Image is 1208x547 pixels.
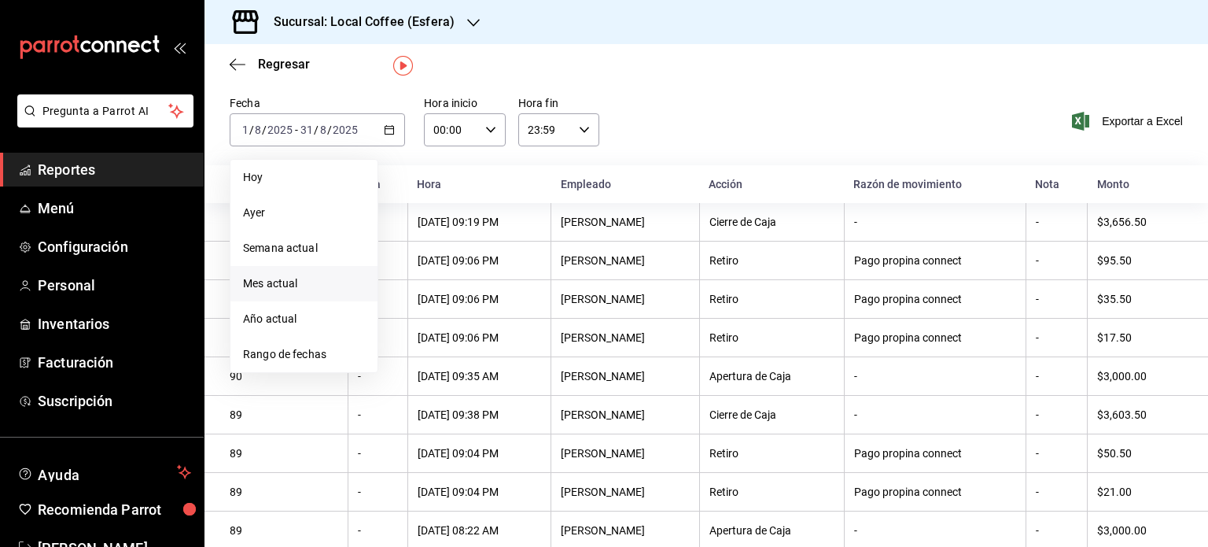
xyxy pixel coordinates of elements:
[561,486,689,498] div: [PERSON_NAME]
[1036,293,1077,305] div: -
[854,216,1016,228] div: -
[38,352,191,373] span: Facturación
[1097,447,1183,460] div: $50.50
[561,178,690,190] div: Empleado
[1036,216,1077,228] div: -
[1036,486,1077,498] div: -
[243,240,365,257] span: Semana actual
[230,447,338,460] div: 89
[261,13,455,31] h3: Sucursal: Local Coffee (Esfera)
[1097,178,1183,190] div: Monto
[418,216,542,228] div: [DATE] 09:19 PM
[709,293,834,305] div: Retiro
[561,254,689,267] div: [PERSON_NAME]
[241,124,249,136] input: --
[42,103,169,120] span: Pregunta a Parrot AI
[1036,370,1077,383] div: -
[709,408,834,421] div: Cierre de Caja
[358,486,398,498] div: -
[1035,178,1077,190] div: Nota
[518,98,600,109] label: Hora fin
[1036,254,1077,267] div: -
[17,94,193,128] button: Pregunta a Parrot AI
[418,370,542,383] div: [DATE] 09:35 AM
[327,124,332,136] span: /
[854,408,1016,421] div: -
[1036,447,1077,460] div: -
[709,331,834,344] div: Retiro
[418,408,542,421] div: [DATE] 09:38 PM
[854,370,1016,383] div: -
[418,486,542,498] div: [DATE] 09:04 PM
[11,114,193,131] a: Pregunta a Parrot AI
[709,178,834,190] div: Acción
[295,124,298,136] span: -
[1097,254,1183,267] div: $95.50
[854,447,1016,460] div: Pago propina connect
[709,486,834,498] div: Retiro
[249,124,254,136] span: /
[561,447,689,460] div: [PERSON_NAME]
[230,486,338,498] div: 89
[854,331,1016,344] div: Pago propina connect
[1097,408,1183,421] div: $3,603.50
[709,254,834,267] div: Retiro
[1097,524,1183,537] div: $3,000.00
[561,370,689,383] div: [PERSON_NAME]
[173,41,186,54] button: open_drawer_menu
[1036,524,1077,537] div: -
[243,205,365,221] span: Ayer
[1075,112,1183,131] span: Exportar a Excel
[709,447,834,460] div: Retiro
[319,124,327,136] input: --
[358,447,398,460] div: -
[300,124,314,136] input: --
[1036,408,1077,421] div: -
[267,124,293,136] input: ----
[561,408,689,421] div: [PERSON_NAME]
[393,56,413,76] img: Tooltip marker
[230,98,405,109] label: Fecha
[418,524,542,537] div: [DATE] 08:22 AM
[854,293,1016,305] div: Pago propina connect
[1097,293,1183,305] div: $35.50
[332,124,359,136] input: ----
[1097,486,1183,498] div: $21.00
[230,57,310,72] button: Regresar
[561,293,689,305] div: [PERSON_NAME]
[254,124,262,136] input: --
[358,408,398,421] div: -
[561,524,689,537] div: [PERSON_NAME]
[262,124,267,136] span: /
[1036,331,1077,344] div: -
[854,486,1016,498] div: Pago propina connect
[709,524,834,537] div: Apertura de Caja
[709,370,834,383] div: Apertura de Caja
[418,447,542,460] div: [DATE] 09:04 PM
[314,124,319,136] span: /
[358,524,398,537] div: -
[561,331,689,344] div: [PERSON_NAME]
[38,236,191,257] span: Configuración
[1097,216,1183,228] div: $3,656.50
[230,524,338,537] div: 89
[38,159,191,180] span: Reportes
[854,254,1016,267] div: Pago propina connect
[358,370,398,383] div: -
[853,178,1016,190] div: Razón de movimiento
[243,169,365,186] span: Hoy
[243,275,365,292] span: Mes actual
[230,408,338,421] div: 89
[230,370,338,383] div: 90
[1097,331,1183,344] div: $17.50
[424,98,506,109] label: Hora inicio
[243,311,365,327] span: Año actual
[418,331,542,344] div: [DATE] 09:06 PM
[1097,370,1183,383] div: $3,000.00
[418,254,542,267] div: [DATE] 09:06 PM
[418,293,542,305] div: [DATE] 09:06 PM
[561,216,689,228] div: [PERSON_NAME]
[258,57,310,72] span: Regresar
[38,390,191,412] span: Suscripción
